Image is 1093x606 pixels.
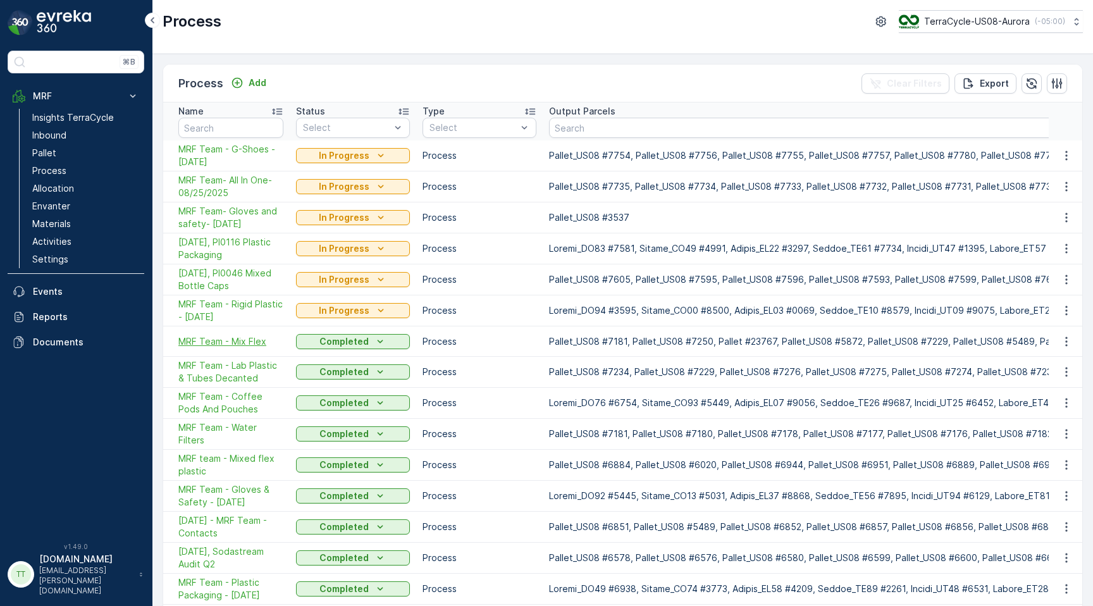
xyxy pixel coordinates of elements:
[416,264,543,295] td: Process
[296,303,410,318] button: In Progress
[899,10,1083,33] button: TerraCycle-US08-Aurora(-05:00)
[416,295,543,326] td: Process
[27,215,144,233] a: Materials
[416,481,543,512] td: Process
[178,514,283,540] a: 2025-08-01 - MRF Team - Contacts
[303,121,390,134] p: Select
[319,459,369,471] p: Completed
[178,576,283,602] span: MRF Team - Plastic Packaging - [DATE]
[416,171,543,202] td: Process
[32,200,70,213] p: Envanter
[33,285,139,298] p: Events
[8,83,144,109] button: MRF
[33,90,119,102] p: MRF
[178,483,283,509] a: MRF Team - Gloves & Safety - 8/04/2025
[899,15,919,28] img: image_ci7OI47.png
[33,336,139,349] p: Documents
[319,273,369,286] p: In Progress
[32,182,74,195] p: Allocation
[178,143,283,168] span: MRF Team - G-Shoes - [DATE]
[178,483,283,509] span: MRF Team - Gloves & Safety - [DATE]
[416,357,543,388] td: Process
[226,75,271,90] button: Add
[319,211,369,224] p: In Progress
[178,298,283,323] span: MRF Team - Rigid Plastic - [DATE]
[32,147,56,159] p: Pallet
[32,164,66,177] p: Process
[319,428,369,440] p: Completed
[123,57,135,67] p: ⌘B
[296,457,410,473] button: Completed
[319,397,369,409] p: Completed
[319,335,369,348] p: Completed
[178,421,283,447] span: MRF Team - Water Filters
[980,77,1009,90] p: Export
[8,10,33,35] img: logo
[33,311,139,323] p: Reports
[296,519,410,535] button: Completed
[924,15,1030,28] p: TerraCycle-US08-Aurora
[32,235,71,248] p: Activities
[178,267,283,292] span: [DATE], PI0046 Mixed Bottle Caps
[416,419,543,450] td: Process
[954,73,1016,94] button: Export
[178,143,283,168] a: MRF Team - G-Shoes - 08/25/2025
[178,105,204,118] p: Name
[319,521,369,533] p: Completed
[887,77,942,90] p: Clear Filters
[416,140,543,171] td: Process
[429,121,517,134] p: Select
[296,426,410,442] button: Completed
[27,250,144,268] a: Settings
[549,105,615,118] p: Output Parcels
[178,236,283,261] span: [DATE], PI0116 Plastic Packaging
[249,77,266,89] p: Add
[178,514,283,540] span: [DATE] - MRF Team - Contacts
[416,543,543,574] td: Process
[296,148,410,163] button: In Progress
[296,550,410,566] button: Completed
[178,174,283,199] a: MRF Team- All In One-08/25/2025
[178,359,283,385] span: MRF Team - Lab Plastic & Tubes Decanted
[416,512,543,543] td: Process
[319,490,369,502] p: Completed
[416,233,543,264] td: Process
[416,388,543,419] td: Process
[416,202,543,233] td: Process
[319,242,369,255] p: In Progress
[37,10,91,35] img: logo_dark-DEwI_e13.png
[319,304,369,317] p: In Progress
[27,109,144,127] a: Insights TerraCycle
[27,233,144,250] a: Activities
[319,583,369,595] p: Completed
[178,236,283,261] a: 08/20/25, PI0116 Plastic Packaging
[178,452,283,478] span: MRF team - Mixed flex plastic
[319,149,369,162] p: In Progress
[319,366,369,378] p: Completed
[296,210,410,225] button: In Progress
[178,298,283,323] a: MRF Team - Rigid Plastic - 8/13/25
[178,545,283,571] span: [DATE], Sodastream Audit Q2
[296,581,410,597] button: Completed
[8,279,144,304] a: Events
[296,364,410,380] button: Completed
[416,574,543,605] td: Process
[8,330,144,355] a: Documents
[178,205,283,230] span: MRF Team- Gloves and safety- [DATE]
[27,197,144,215] a: Envanter
[27,144,144,162] a: Pallet
[178,390,283,416] a: MRF Team - Coffee Pods And Pouches
[178,205,283,230] a: MRF Team- Gloves and safety- 08/22/25
[8,304,144,330] a: Reports
[39,553,133,566] p: [DOMAIN_NAME]
[423,105,445,118] p: Type
[296,241,410,256] button: In Progress
[861,73,949,94] button: Clear Filters
[178,335,283,348] a: MRF Team - Mix Flex
[296,488,410,504] button: Completed
[8,553,144,596] button: TT[DOMAIN_NAME][EMAIL_ADDRESS][PERSON_NAME][DOMAIN_NAME]
[32,129,66,142] p: Inbound
[11,564,31,584] div: TT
